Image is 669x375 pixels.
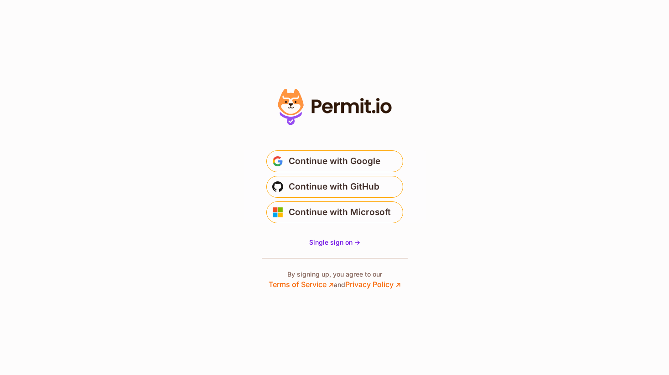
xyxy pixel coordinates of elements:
[266,201,403,223] button: Continue with Microsoft
[309,238,360,247] a: Single sign on ->
[266,150,403,172] button: Continue with Google
[269,280,334,289] a: Terms of Service ↗
[289,154,380,169] span: Continue with Google
[289,180,379,194] span: Continue with GitHub
[309,238,360,246] span: Single sign on ->
[269,270,401,290] p: By signing up, you agree to our and
[289,205,391,220] span: Continue with Microsoft
[345,280,401,289] a: Privacy Policy ↗
[266,176,403,198] button: Continue with GitHub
